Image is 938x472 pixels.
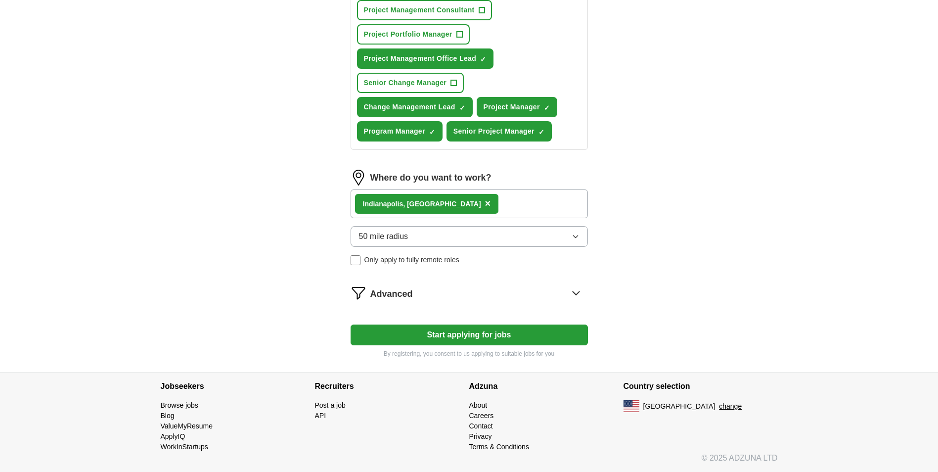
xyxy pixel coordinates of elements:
[370,171,491,185] label: Where do you want to work?
[469,412,494,420] a: Careers
[315,401,346,409] a: Post a job
[153,452,786,472] div: © 2025 ADZUNA LTD
[544,104,550,112] span: ✓
[363,199,481,209] div: s, [GEOGRAPHIC_DATA]
[370,287,413,301] span: Advanced
[351,170,366,186] img: location.png
[538,128,544,136] span: ✓
[363,200,400,208] strong: Indianapoli
[364,53,477,64] span: Project Management Office Lead
[469,401,488,409] a: About
[357,121,443,142] button: Program Manager✓
[364,5,475,15] span: Project Management Consultant
[469,422,493,430] a: Contact
[351,285,366,301] img: filter
[469,432,492,440] a: Privacy
[429,128,435,136] span: ✓
[351,255,360,265] input: Only apply to fully remote roles
[357,73,464,93] button: Senior Change Manager
[364,78,447,88] span: Senior Change Manager
[161,443,208,451] a: WorkInStartups
[485,198,491,209] span: ×
[643,401,715,412] span: [GEOGRAPHIC_DATA]
[351,325,588,345] button: Start applying for jobs
[469,443,529,451] a: Terms & Conditions
[484,102,540,112] span: Project Manager
[477,97,557,117] button: Project Manager✓
[161,422,213,430] a: ValueMyResume
[364,255,459,265] span: Only apply to fully remote roles
[364,126,425,137] span: Program Manager
[364,102,455,112] span: Change Management Lead
[447,121,552,142] button: Senior Project Manager✓
[364,29,452,40] span: Project Portfolio Manager
[161,412,175,420] a: Blog
[719,401,742,412] button: change
[624,373,778,400] h4: Country selection
[453,126,535,137] span: Senior Project Manager
[357,48,494,69] button: Project Management Office Lead✓
[459,104,465,112] span: ✓
[485,196,491,211] button: ×
[161,401,198,409] a: Browse jobs
[624,400,639,412] img: US flag
[161,432,185,440] a: ApplyIQ
[357,24,470,45] button: Project Portfolio Manager
[315,412,326,420] a: API
[359,231,408,242] span: 50 mile radius
[351,226,588,247] button: 50 mile radius
[357,97,473,117] button: Change Management Lead✓
[480,55,486,63] span: ✓
[351,349,588,358] p: By registering, you consent to us applying to suitable jobs for you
